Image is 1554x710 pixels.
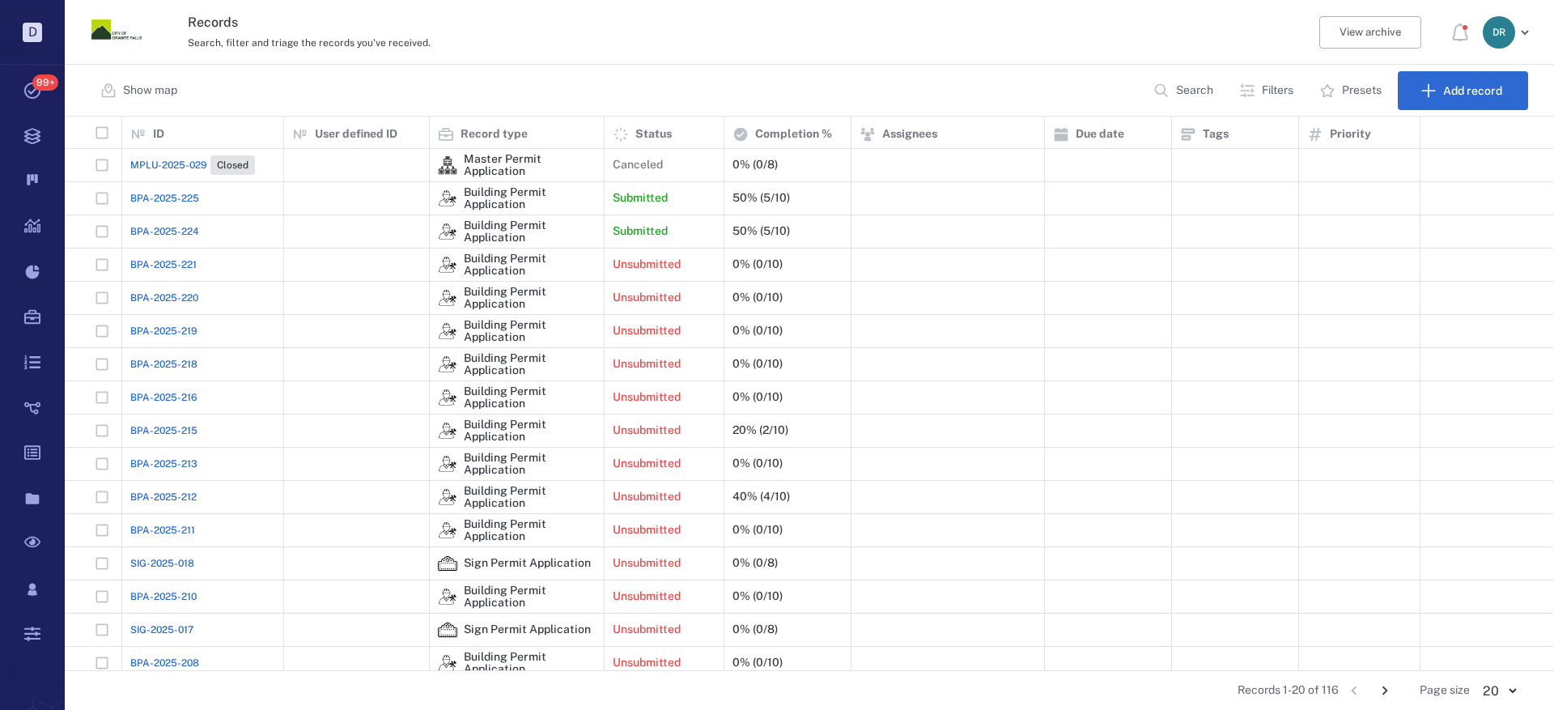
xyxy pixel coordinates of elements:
div: Building Permit Application [464,419,596,444]
div: 0% (0/10) [732,325,783,337]
p: Priority [1330,126,1371,142]
div: 0% (0/10) [732,258,783,270]
span: Records 1-20 of 116 [1238,682,1339,699]
div: Building Permit Application [438,189,457,208]
div: Building Permit Application [438,521,457,540]
div: 0% (0/8) [732,623,778,636]
p: Unsubmitted [613,423,681,439]
div: Master Permit Application [464,153,596,178]
a: BPA-2025-221 [130,257,197,272]
div: 0% (0/10) [732,291,783,304]
button: Presets [1310,71,1395,110]
a: SIG-2025-018 [130,556,194,571]
nav: pagination navigation [1339,678,1400,704]
div: Building Permit Application [464,452,596,477]
a: BPA-2025-210 [130,589,197,604]
a: BPA-2025-215 [130,423,197,438]
p: User defined ID [315,126,397,142]
div: Building Permit Application [464,253,596,278]
img: icon Building Permit Application [438,521,457,540]
span: BPA-2025-218 [130,357,197,372]
a: BPA-2025-212 [130,490,197,504]
p: Unsubmitted [613,356,681,372]
p: Presets [1342,83,1382,99]
span: 99+ [32,74,58,91]
a: BPA-2025-224 [130,224,199,239]
button: DR [1483,16,1535,49]
div: 0% (0/10) [732,524,783,536]
img: icon Building Permit Application [438,487,457,507]
span: Page size [1420,682,1470,699]
p: Unsubmitted [613,257,681,273]
img: icon Building Permit Application [438,587,457,606]
div: 0% (0/10) [732,457,783,470]
div: Building Permit Application [438,421,457,440]
div: Building Permit Application [438,255,457,274]
a: BPA-2025-220 [130,291,198,305]
div: Building Permit Application [464,186,596,211]
a: MPLU-2025-029Closed [130,155,255,175]
a: BPA-2025-225 [130,191,199,206]
button: Go to next page [1372,678,1398,704]
span: Closed [214,159,252,172]
p: Unsubmitted [613,589,681,605]
p: Unsubmitted [613,456,681,472]
a: Go home [91,4,142,62]
p: Filters [1262,83,1293,99]
img: icon Sign Permit Application [438,554,457,573]
a: SIG-2025-017 [130,623,193,637]
div: 20 [1470,682,1528,700]
div: Building Permit Application [464,518,596,543]
div: Building Permit Application [438,355,457,374]
div: Building Permit Application [464,219,596,244]
button: Add record [1398,71,1528,110]
div: 40% (4/10) [732,491,790,503]
img: icon Building Permit Application [438,288,457,308]
div: Building Permit Application [438,454,457,474]
p: Assignees [882,126,937,142]
div: Building Permit Application [438,321,457,341]
p: Unsubmitted [613,323,681,339]
div: 0% (0/8) [732,159,778,171]
a: BPA-2025-213 [130,457,197,471]
a: BPA-2025-211 [130,523,195,538]
p: Unsubmitted [613,622,681,638]
p: Submitted [613,223,668,240]
p: Status [635,126,672,142]
div: Building Permit Application [464,319,596,344]
p: Unsubmitted [613,522,681,538]
div: Building Permit Application [438,388,457,407]
img: icon Building Permit Application [438,388,457,407]
div: Sign Permit Application [438,620,457,640]
p: Unsubmitted [613,655,681,671]
div: 0% (0/10) [732,391,783,403]
div: Sign Permit Application [464,623,591,636]
div: 0% (0/10) [732,358,783,370]
div: Building Permit Application [464,385,596,410]
a: BPA-2025-219 [130,324,197,338]
img: icon Building Permit Application [438,255,457,274]
span: MPLU-2025-029 [130,158,207,172]
p: Unsubmitted [613,290,681,306]
img: Granite Falls logo [91,4,142,56]
div: Building Permit Application [438,653,457,673]
img: icon Sign Permit Application [438,620,457,640]
div: Building Permit Application [438,288,457,308]
p: D [23,23,42,42]
div: 0% (0/8) [732,557,778,569]
div: 50% (5/10) [732,192,790,204]
h3: Records [188,13,1070,32]
a: BPA-2025-216 [130,390,197,405]
div: Sign Permit Application [438,554,457,573]
button: Filters [1229,71,1306,110]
